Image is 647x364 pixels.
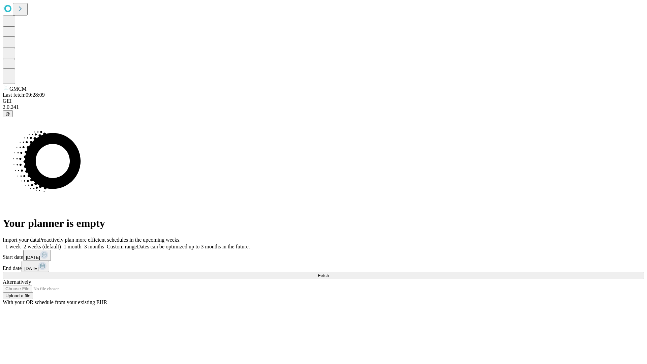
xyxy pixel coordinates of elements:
[318,273,329,278] span: Fetch
[22,261,49,272] button: [DATE]
[107,244,137,249] span: Custom range
[3,98,644,104] div: GEI
[3,279,31,285] span: Alternatively
[3,110,13,117] button: @
[3,250,644,261] div: Start date
[5,244,21,249] span: 1 week
[3,92,45,98] span: Last fetch: 09:28:09
[24,244,61,249] span: 2 weeks (default)
[3,104,644,110] div: 2.0.241
[24,266,38,271] span: [DATE]
[3,272,644,279] button: Fetch
[64,244,82,249] span: 1 month
[39,237,181,243] span: Proactively plan more efficient schedules in the upcoming weeks.
[5,111,10,116] span: @
[3,237,39,243] span: Import your data
[23,250,51,261] button: [DATE]
[9,86,27,92] span: GMCM
[3,292,33,299] button: Upload a file
[3,261,644,272] div: End date
[3,217,644,230] h1: Your planner is empty
[137,244,250,249] span: Dates can be optimized up to 3 months in the future.
[3,299,107,305] span: With your OR schedule from your existing EHR
[84,244,104,249] span: 3 months
[26,255,40,260] span: [DATE]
